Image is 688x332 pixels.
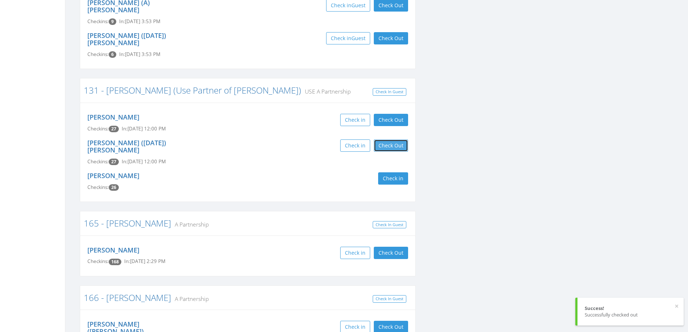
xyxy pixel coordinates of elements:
small: A Partnership [171,295,209,303]
span: In: [DATE] 2:29 PM [124,258,165,264]
span: Checkins: [87,184,109,190]
span: Checkins: [87,158,109,165]
a: Check In Guest [373,295,406,303]
button: Check in [340,114,370,126]
button: × [675,303,679,310]
span: Checkin count [109,126,119,132]
span: Checkin count [109,184,119,191]
button: Check inGuest [326,32,370,44]
span: Checkins: [87,51,109,57]
div: Success! [585,305,676,312]
span: Guest [351,2,365,9]
button: Check Out [374,32,408,44]
a: Check In Guest [373,221,406,229]
span: In: [DATE] 3:53 PM [119,51,160,57]
span: In: [DATE] 12:00 PM [122,158,166,165]
button: Check Out [374,139,408,152]
a: [PERSON_NAME] [87,113,139,121]
span: Checkin count [109,159,119,165]
a: [PERSON_NAME] [87,171,139,180]
a: 165 - [PERSON_NAME] [84,217,171,229]
a: [PERSON_NAME] ([DATE]) [PERSON_NAME] [87,138,166,154]
a: 166 - [PERSON_NAME] [84,292,171,303]
button: Check in [378,172,408,185]
span: Guest [351,35,365,42]
button: Check Out [374,247,408,259]
button: Check in [340,139,370,152]
span: Checkin count [109,259,121,265]
a: [PERSON_NAME] [87,246,139,254]
a: 131 - [PERSON_NAME] (Use Partner of [PERSON_NAME]) [84,84,301,96]
span: Checkin count [109,18,116,25]
small: A Partnership [171,220,209,228]
a: Check In Guest [373,88,406,96]
span: Checkins: [87,125,109,132]
button: Check Out [374,114,408,126]
span: Checkins: [87,258,109,264]
button: Check in [340,247,370,259]
span: In: [DATE] 3:53 PM [119,18,160,25]
span: In: [DATE] 12:00 PM [122,125,166,132]
span: Checkin count [109,51,116,58]
a: [PERSON_NAME] ([DATE]) [PERSON_NAME] [87,31,166,47]
small: USE A Partnership [301,87,351,95]
div: Successfully checked out [585,311,676,318]
span: Checkins: [87,18,109,25]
